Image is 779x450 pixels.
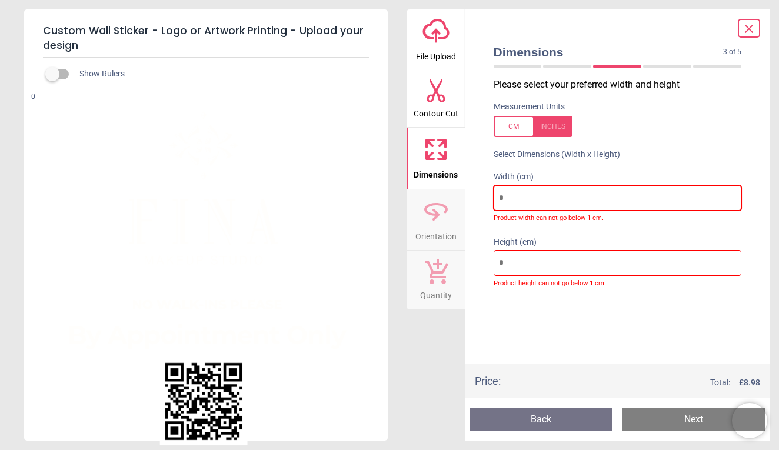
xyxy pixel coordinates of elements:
label: Select Dimensions (Width x Height) [484,149,620,161]
label: Product width can not go below 1 cm. [494,211,742,223]
span: 8.98 [744,378,760,387]
label: Measurement Units [494,101,565,113]
span: £ [739,377,760,389]
button: Orientation [407,189,465,251]
p: Please select your preferred width and height [494,78,751,91]
button: Dimensions [407,128,465,189]
span: Contour Cut [414,102,458,120]
span: Dimensions [494,44,724,61]
iframe: Brevo live chat [732,403,767,438]
span: 3 of 5 [723,47,741,57]
label: Product height can not go below 1 cm. [494,276,742,288]
button: Quantity [407,251,465,309]
label: Height (cm) [494,236,742,248]
button: File Upload [407,9,465,71]
span: 0 [13,92,35,102]
label: Width (cm) [494,171,742,183]
div: Show Rulers [52,67,388,81]
button: Next [622,408,765,431]
div: Total: [518,377,761,389]
span: Orientation [415,225,457,243]
h5: Custom Wall Sticker - Logo or Artwork Printing - Upload your design [43,19,369,58]
span: File Upload [416,45,456,63]
button: Back [470,408,613,431]
div: Price : [475,374,501,388]
span: Quantity [420,284,452,302]
span: Dimensions [414,164,458,181]
button: Contour Cut [407,71,465,128]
